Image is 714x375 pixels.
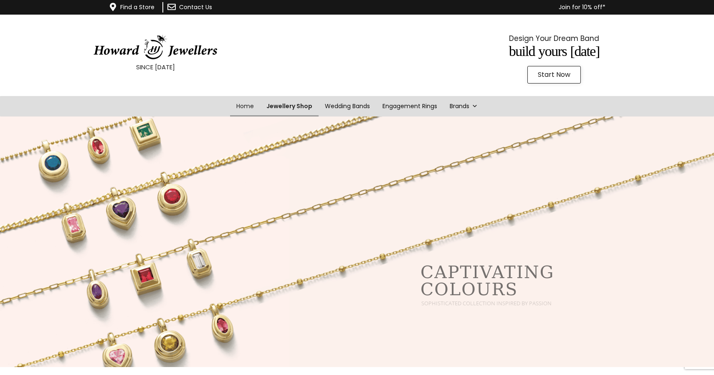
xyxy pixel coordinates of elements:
[420,264,554,298] rs-layer: captivating colours
[527,66,581,84] a: Start Now
[261,2,605,13] p: Join for 10% off*
[120,3,154,11] a: Find a Store
[179,3,212,11] a: Contact Us
[376,96,443,117] a: Engagement Rings
[21,62,290,73] p: SINCE [DATE]
[420,32,689,45] p: Design Your Dream Band
[421,301,552,306] rs-layer: sophisticated collection inspired by passion
[509,43,600,59] span: Build Yours [DATE]
[230,96,260,117] a: Home
[260,96,319,117] a: Jewellery Shop
[93,35,218,60] img: HowardJewellersLogo-04
[538,71,570,78] span: Start Now
[443,96,484,117] a: Brands
[319,96,376,117] a: Wedding Bands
